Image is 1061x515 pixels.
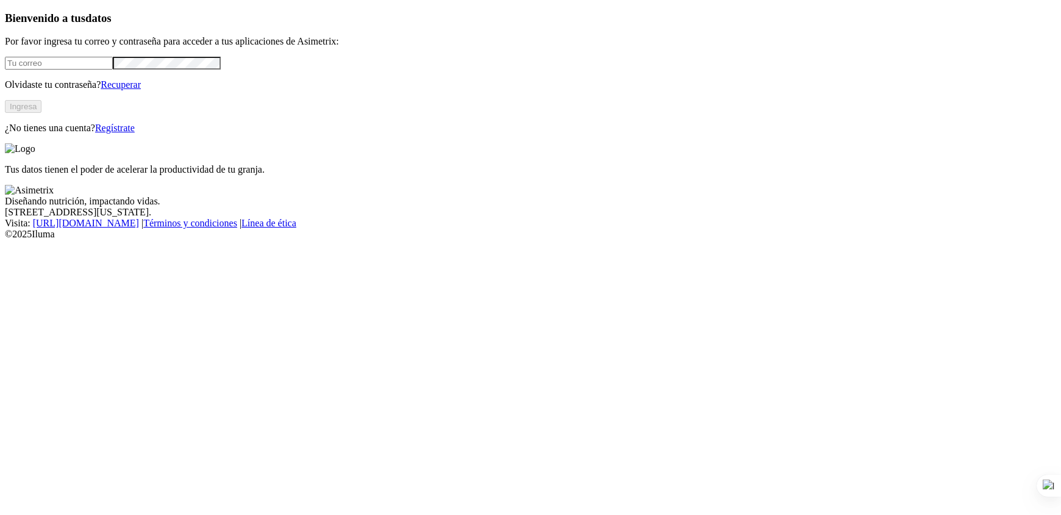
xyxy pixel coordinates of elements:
h3: Bienvenido a tus [5,12,1056,25]
a: Regístrate [95,123,135,133]
div: Diseñando nutrición, impactando vidas. [5,196,1056,207]
img: Logo [5,143,35,154]
a: Línea de ética [241,218,296,228]
a: [URL][DOMAIN_NAME] [33,218,139,228]
p: Olvidaste tu contraseña? [5,79,1056,90]
a: Términos y condiciones [143,218,237,228]
p: Por favor ingresa tu correo y contraseña para acceder a tus aplicaciones de Asimetrix: [5,36,1056,47]
div: © 2025 Iluma [5,229,1056,240]
div: [STREET_ADDRESS][US_STATE]. [5,207,1056,218]
button: Ingresa [5,100,41,113]
input: Tu correo [5,57,113,70]
a: Recuperar [101,79,141,90]
img: Asimetrix [5,185,54,196]
div: Visita : | | [5,218,1056,229]
p: ¿No tienes una cuenta? [5,123,1056,134]
p: Tus datos tienen el poder de acelerar la productividad de tu granja. [5,164,1056,175]
span: datos [85,12,112,24]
